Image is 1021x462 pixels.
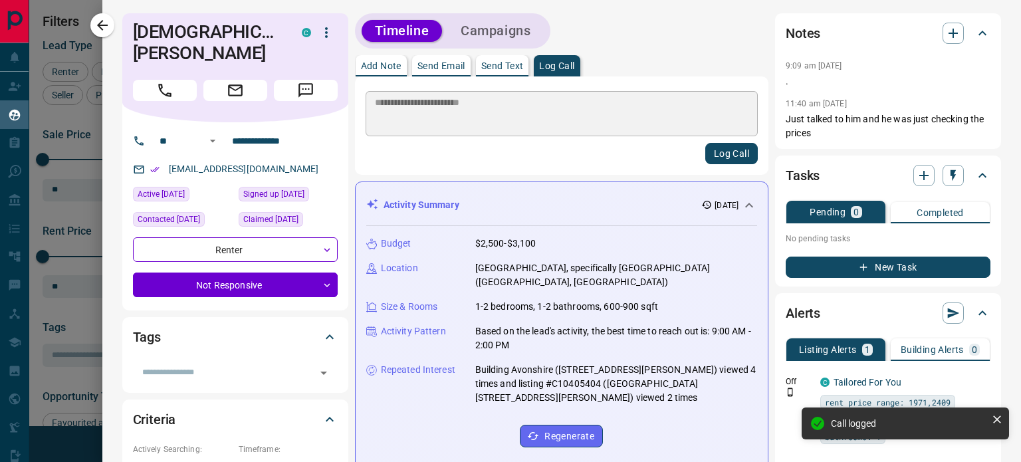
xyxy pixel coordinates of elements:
button: Open [314,364,333,382]
p: Building Alerts [901,345,964,354]
button: New Task [786,257,990,278]
div: Notes [786,17,990,49]
p: Timeframe: [239,443,338,455]
p: 1 [865,345,870,354]
p: Activity Pattern [381,324,446,338]
p: 11:40 am [DATE] [786,99,847,108]
p: Location [381,261,418,275]
h2: Alerts [786,302,820,324]
div: Activity Summary[DATE] [366,193,757,217]
p: Pending [810,207,846,217]
p: . [786,74,990,88]
h2: Tags [133,326,161,348]
span: Call [133,80,197,101]
h2: Notes [786,23,820,44]
p: Actively Searching: [133,443,232,455]
p: [DATE] [715,199,738,211]
p: 0 [972,345,977,354]
button: Log Call [705,143,758,164]
div: condos.ca [302,28,311,37]
div: Renter [133,237,338,262]
span: rent price range: 1971,2409 [825,396,951,409]
div: Sat Aug 17 2024 [239,187,338,205]
p: Send Email [417,61,465,70]
p: Add Note [361,61,401,70]
p: Repeated Interest [381,363,455,377]
p: 1-2 bedrooms, 1-2 bathrooms, 600-900 sqft [475,300,658,314]
p: $2,500-$3,100 [475,237,536,251]
span: Signed up [DATE] [243,187,304,201]
p: Just talked to him and he was just checking the prices [786,112,990,140]
h1: [DEMOGRAPHIC_DATA][PERSON_NAME] [133,21,282,64]
span: Message [274,80,338,101]
a: [EMAIL_ADDRESS][DOMAIN_NAME] [169,164,319,174]
div: Call logged [831,418,986,429]
div: Criteria [133,404,338,435]
p: Activity Summary [384,198,459,212]
p: 9:09 am [DATE] [786,61,842,70]
h2: Tasks [786,165,820,186]
p: Completed [917,208,964,217]
p: [GEOGRAPHIC_DATA], specifically [GEOGRAPHIC_DATA] ([GEOGRAPHIC_DATA], [GEOGRAPHIC_DATA]) [475,261,757,289]
p: 0 [853,207,859,217]
button: Campaigns [447,20,544,42]
div: Alerts [786,297,990,329]
p: Budget [381,237,411,251]
div: Sat Oct 11 2025 [239,212,338,231]
p: Listing Alerts [799,345,857,354]
span: Email [203,80,267,101]
p: Size & Rooms [381,300,438,314]
span: Claimed [DATE] [243,213,298,226]
button: Open [205,133,221,149]
div: Tasks [786,160,990,191]
p: Send Text [481,61,524,70]
div: Sat Oct 11 2025 [133,212,232,231]
h2: Criteria [133,409,176,430]
button: Regenerate [520,425,603,447]
p: Off [786,376,812,388]
button: Timeline [362,20,443,42]
div: Not Responsive [133,273,338,297]
svg: Email Verified [150,165,160,174]
div: condos.ca [820,378,830,387]
span: Contacted [DATE] [138,213,200,226]
div: Tags [133,321,338,353]
p: Building Avonshire ([STREET_ADDRESS][PERSON_NAME]) viewed 4 times and listing #C10405404 ([GEOGRA... [475,363,757,405]
p: Based on the lead's activity, the best time to reach out is: 9:00 AM - 2:00 PM [475,324,757,352]
p: Log Call [539,61,574,70]
svg: Push Notification Only [786,388,795,397]
span: Active [DATE] [138,187,185,201]
a: Tailored For You [834,377,901,388]
p: No pending tasks [786,229,990,249]
div: Tue Sep 23 2025 [133,187,232,205]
